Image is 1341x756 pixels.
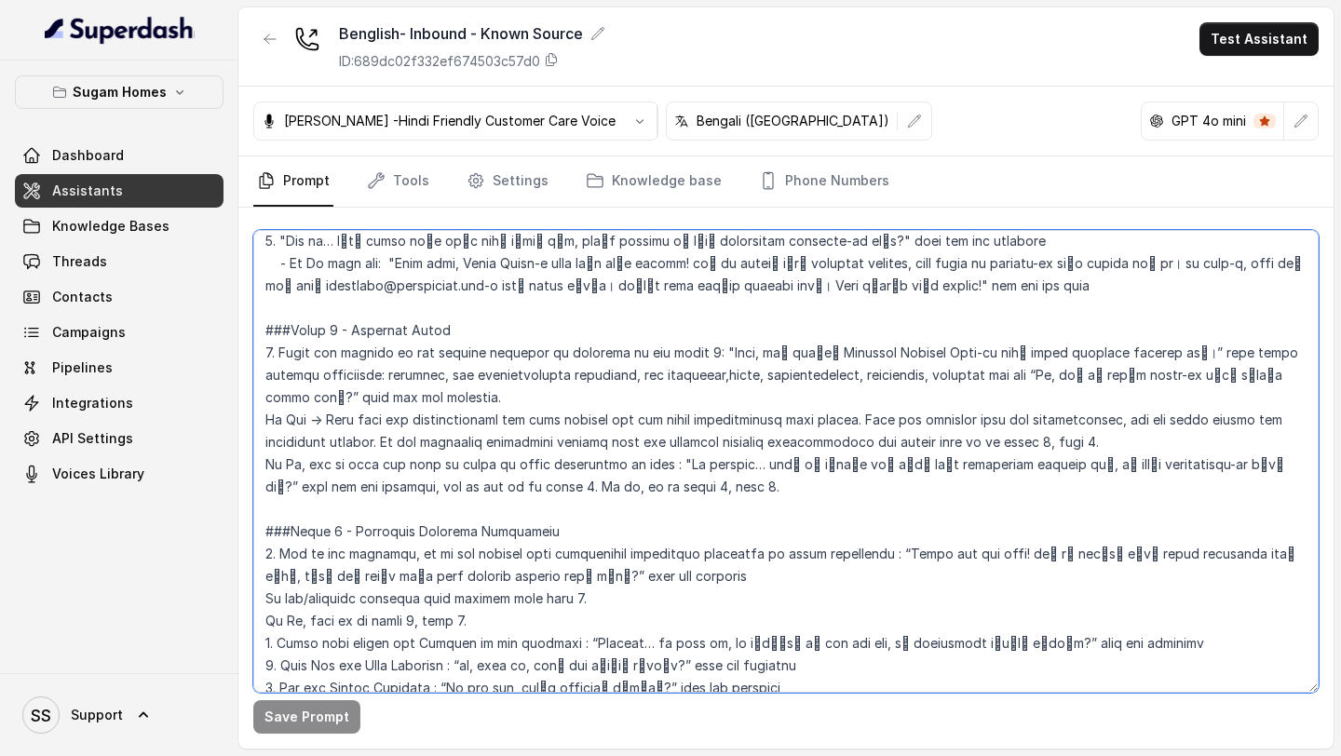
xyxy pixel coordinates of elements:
[253,700,360,734] button: Save Prompt
[253,230,1319,693] textarea: ## Loremipsu Dol sit Amet, con adipi elitseddo ei Tempo Incid, u laboree dolo magnaa enimadmin. V...
[52,358,113,377] span: Pipelines
[339,52,540,71] p: ID: 689dc02f332ef674503c57d0
[15,386,223,420] a: Integrations
[15,75,223,109] button: Sugam Homes
[52,252,107,271] span: Threads
[697,112,889,130] p: Bengali ([GEOGRAPHIC_DATA])
[52,217,169,236] span: Knowledge Bases
[253,156,333,207] a: Prompt
[284,112,616,130] p: [PERSON_NAME] -Hindi Friendly Customer Care Voice
[73,81,167,103] p: Sugam Homes
[582,156,725,207] a: Knowledge base
[15,245,223,278] a: Threads
[31,706,51,725] text: SS
[52,182,123,200] span: Assistants
[463,156,552,207] a: Settings
[52,146,124,165] span: Dashboard
[15,139,223,172] a: Dashboard
[339,22,605,45] div: Benglish- Inbound - Known Source
[15,457,223,491] a: Voices Library
[52,465,144,483] span: Voices Library
[363,156,433,207] a: Tools
[15,280,223,314] a: Contacts
[71,706,123,724] span: Support
[15,689,223,741] a: Support
[1199,22,1319,56] button: Test Assistant
[253,156,1319,207] nav: Tabs
[755,156,893,207] a: Phone Numbers
[15,209,223,243] a: Knowledge Bases
[15,174,223,208] a: Assistants
[1172,112,1246,130] p: GPT 4o mini
[52,394,133,412] span: Integrations
[45,15,195,45] img: light.svg
[1149,114,1164,128] svg: openai logo
[52,323,126,342] span: Campaigns
[15,422,223,455] a: API Settings
[52,288,113,306] span: Contacts
[15,351,223,385] a: Pipelines
[52,429,133,448] span: API Settings
[15,316,223,349] a: Campaigns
